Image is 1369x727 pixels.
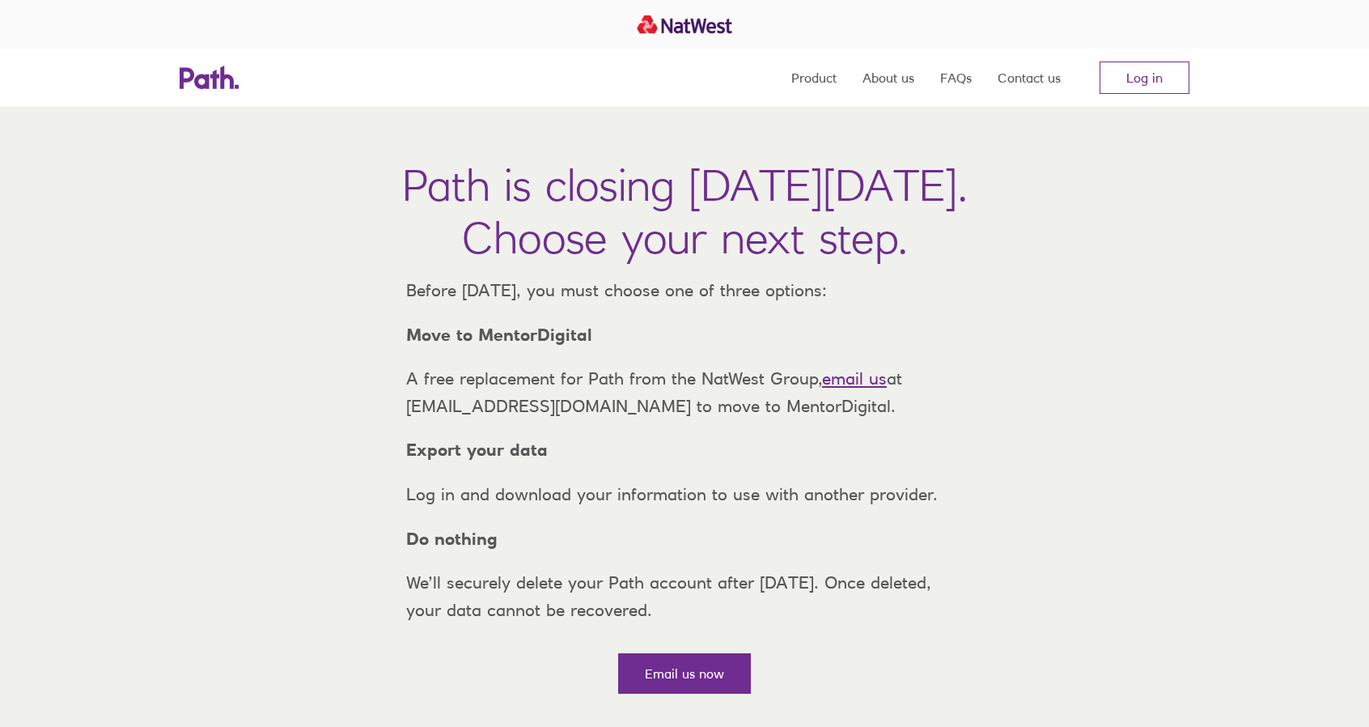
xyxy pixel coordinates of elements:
[940,49,972,107] a: FAQs
[822,368,887,389] a: email us
[998,49,1061,107] a: Contact us
[393,365,976,419] p: A free replacement for Path from the NatWest Group, at [EMAIL_ADDRESS][DOMAIN_NAME] to move to Me...
[1100,62,1189,94] a: Log in
[406,529,498,549] strong: Do nothing
[393,481,976,508] p: Log in and download your information to use with another provider.
[618,653,751,694] a: Email us now
[393,277,976,304] p: Before [DATE], you must choose one of three options:
[406,325,592,345] strong: Move to MentorDigital
[791,49,837,107] a: Product
[863,49,914,107] a: About us
[393,569,976,623] p: We’ll securely delete your Path account after [DATE]. Once deleted, your data cannot be recovered.
[406,440,548,460] strong: Export your data
[402,159,968,264] h1: Path is closing [DATE][DATE]. Choose your next step.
